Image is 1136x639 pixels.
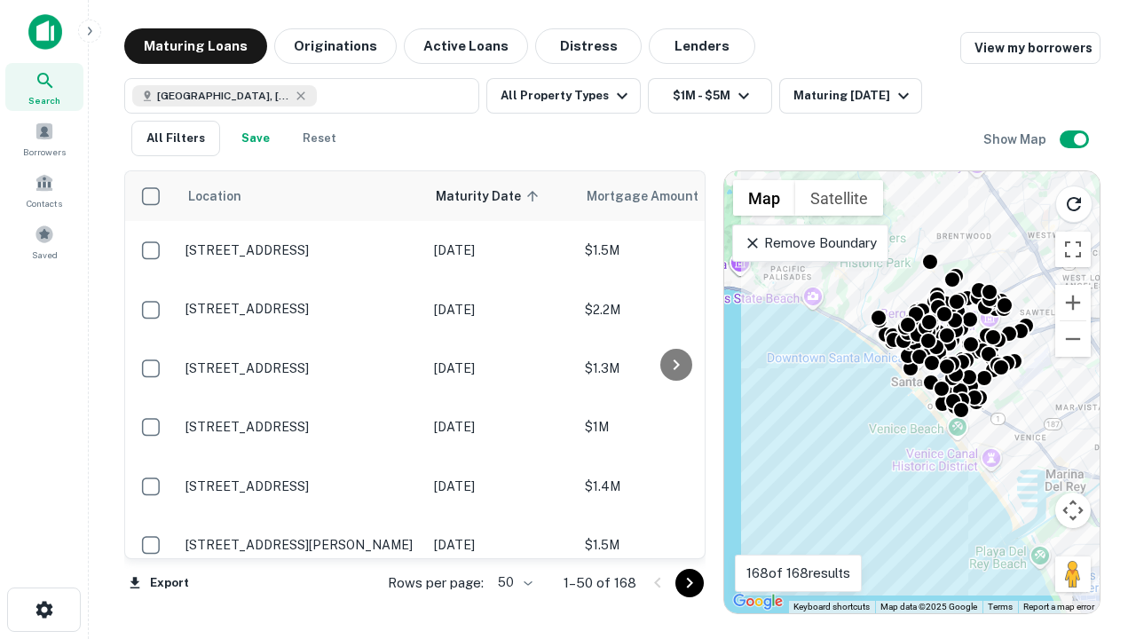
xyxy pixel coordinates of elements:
[434,359,567,378] p: [DATE]
[960,32,1100,64] a: View my borrowers
[187,185,241,207] span: Location
[185,242,416,258] p: [STREET_ADDRESS]
[131,121,220,156] button: All Filters
[733,180,795,216] button: Show street map
[291,121,348,156] button: Reset
[1055,185,1093,223] button: Reload search area
[1055,285,1091,320] button: Zoom in
[32,248,58,262] span: Saved
[185,478,416,494] p: [STREET_ADDRESS]
[585,241,762,260] p: $1.5M
[124,570,193,596] button: Export
[5,114,83,162] a: Borrowers
[434,300,567,319] p: [DATE]
[1023,602,1094,611] a: Report a map error
[227,121,284,156] button: Save your search to get updates of matches that match your search criteria.
[649,28,755,64] button: Lenders
[185,360,416,376] p: [STREET_ADDRESS]
[425,171,576,221] th: Maturity Date
[491,570,535,596] div: 50
[124,78,479,114] button: [GEOGRAPHIC_DATA], [GEOGRAPHIC_DATA], [GEOGRAPHIC_DATA]
[746,563,850,584] p: 168 of 168 results
[724,171,1100,613] div: 0 0
[28,93,60,107] span: Search
[988,602,1013,611] a: Terms (opens in new tab)
[1047,497,1136,582] iframe: Chat Widget
[880,602,977,611] span: Map data ©2025 Google
[124,28,267,64] button: Maturing Loans
[779,78,922,114] button: Maturing [DATE]
[434,535,567,555] p: [DATE]
[585,359,762,378] p: $1.3M
[1055,493,1091,528] button: Map camera controls
[675,569,704,597] button: Go to next page
[585,535,762,555] p: $1.5M
[795,180,883,216] button: Show satellite imagery
[1055,321,1091,357] button: Zoom out
[564,572,636,594] p: 1–50 of 168
[274,28,397,64] button: Originations
[576,171,771,221] th: Mortgage Amount
[436,185,544,207] span: Maturity Date
[27,196,62,210] span: Contacts
[587,185,722,207] span: Mortgage Amount
[793,85,914,106] div: Maturing [DATE]
[793,601,870,613] button: Keyboard shortcuts
[28,14,62,50] img: capitalize-icon.png
[585,300,762,319] p: $2.2M
[434,241,567,260] p: [DATE]
[5,166,83,214] a: Contacts
[185,537,416,553] p: [STREET_ADDRESS][PERSON_NAME]
[486,78,641,114] button: All Property Types
[744,233,876,254] p: Remove Boundary
[177,171,425,221] th: Location
[5,217,83,265] a: Saved
[1055,232,1091,267] button: Toggle fullscreen view
[729,590,787,613] a: Open this area in Google Maps (opens a new window)
[388,572,484,594] p: Rows per page:
[23,145,66,159] span: Borrowers
[585,477,762,496] p: $1.4M
[535,28,642,64] button: Distress
[434,477,567,496] p: [DATE]
[185,419,416,435] p: [STREET_ADDRESS]
[729,590,787,613] img: Google
[157,88,290,104] span: [GEOGRAPHIC_DATA], [GEOGRAPHIC_DATA], [GEOGRAPHIC_DATA]
[185,301,416,317] p: [STREET_ADDRESS]
[648,78,772,114] button: $1M - $5M
[404,28,528,64] button: Active Loans
[585,417,762,437] p: $1M
[983,130,1049,149] h6: Show Map
[434,417,567,437] p: [DATE]
[5,63,83,111] a: Search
